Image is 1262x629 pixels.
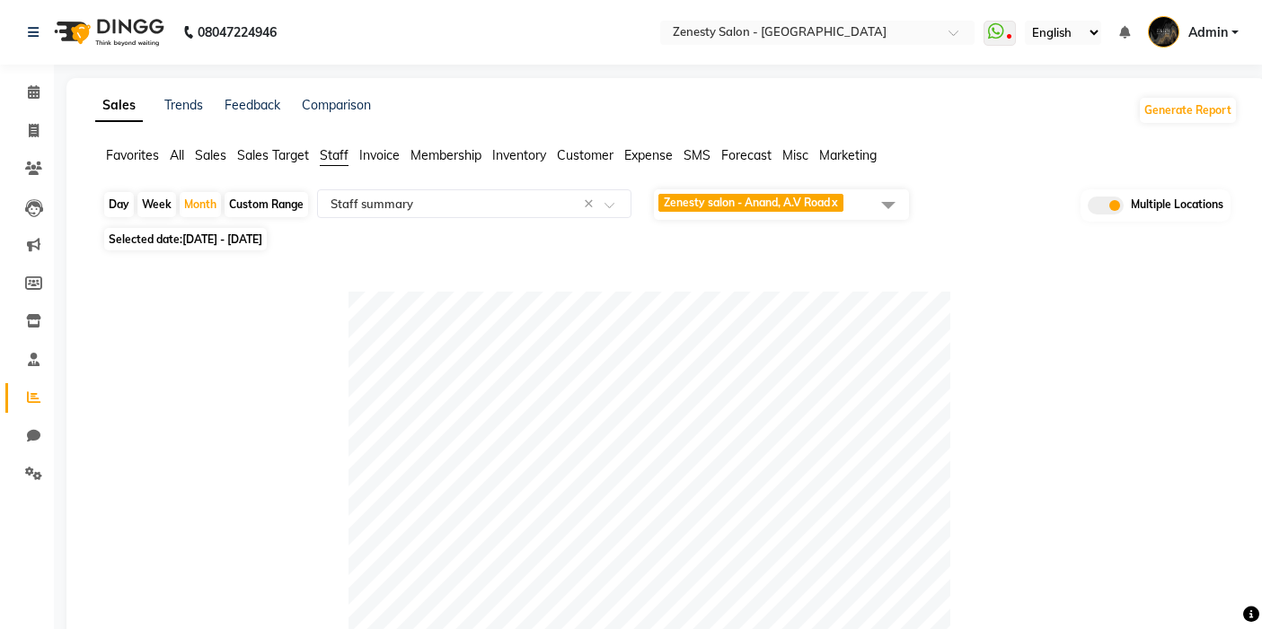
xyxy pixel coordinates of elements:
a: x [830,196,838,209]
span: Membership [410,147,481,163]
a: Sales [95,90,143,122]
b: 08047224946 [198,7,277,57]
span: Inventory [492,147,546,163]
img: Admin [1148,16,1179,48]
span: Sales Target [237,147,309,163]
span: Selected date: [104,228,267,250]
a: Trends [164,97,203,113]
span: Marketing [819,147,877,163]
span: Zenesty salon - Anand, A.V Road [664,196,830,209]
span: Expense [624,147,673,163]
span: Sales [195,147,226,163]
div: Week [137,192,176,217]
a: Comparison [302,97,371,113]
span: Forecast [721,147,772,163]
div: Month [180,192,221,217]
span: Invoice [359,147,400,163]
span: Multiple Locations [1131,197,1223,214]
div: Day [104,192,134,217]
span: SMS [684,147,710,163]
div: Custom Range [225,192,308,217]
span: [DATE] - [DATE] [182,232,262,246]
span: Favorites [106,147,159,163]
img: logo [46,7,169,57]
span: Staff [320,147,349,163]
span: Clear all [584,195,599,214]
span: All [170,147,184,163]
a: Feedback [225,97,280,113]
button: Generate Report [1140,98,1236,123]
span: Customer [557,147,613,163]
span: Admin [1188,23,1228,42]
span: Misc [782,147,808,163]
